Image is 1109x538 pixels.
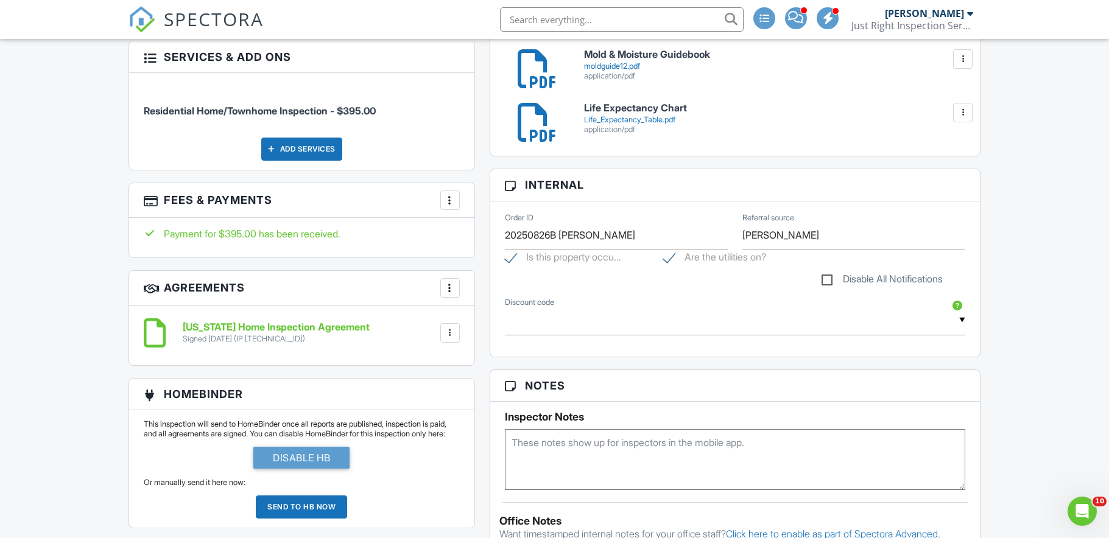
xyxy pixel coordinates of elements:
div: Send to HB now [256,495,347,519]
h3: Services & Add ons [129,41,474,73]
span: SPECTORA [164,6,264,32]
div: Signed [DATE] (IP [TECHNICAL_ID]) [183,334,370,344]
div: application/pdf [584,125,966,134]
h6: [US_STATE] Home Inspection Agreement [183,322,370,333]
p: This inspection will send to HomeBinder once all reports are published, inspection is paid, and a... [144,419,460,439]
h3: Agreements [129,271,474,306]
div: Life_Expectancy_Table.pdf [584,115,966,125]
h3: Internal [490,169,980,201]
input: Search everything... [500,7,744,32]
a: Disable HB [253,447,350,478]
li: Service: Residential Home/Townhome Inspection [144,82,460,127]
h5: Inspector Notes [505,411,966,423]
a: SPECTORA [129,16,264,42]
h6: Mold & Moisture Guidebook [584,49,966,60]
label: Is this property occupied? [505,251,621,267]
img: The Best Home Inspection Software - Spectora [129,6,155,33]
div: moldguide12.pdf [584,61,966,71]
span: 10 [1093,497,1107,506]
h6: Life Expectancy Chart [584,103,966,114]
label: Order ID [505,212,533,223]
label: Discount code [505,297,554,308]
label: Referral source [742,212,794,223]
h3: Fees & Payments [129,183,474,218]
div: [PERSON_NAME] [885,7,964,19]
h3: Notes [490,370,980,402]
span: Residential Home/Townhome Inspection - $395.00 [144,105,376,117]
div: Disable HB [253,447,350,469]
div: Payment for $395.00 has been received. [144,227,460,240]
div: Add Services [261,138,342,161]
a: Life Expectancy Chart Life_Expectancy_Table.pdf application/pdf [584,103,966,134]
iframe: Intercom live chat [1068,497,1097,526]
a: [US_STATE] Home Inspection Agreement Signed [DATE] (IP [TECHNICAL_ID]) [183,322,370,343]
label: Are the utilities on? [663,251,766,267]
div: Just Right Inspection Services LLC [851,19,973,32]
div: application/pdf [584,71,966,81]
h3: HomeBinder [129,379,474,410]
div: Office Notes [499,515,971,527]
p: Or manually send it here now: [144,478,460,487]
label: Disable All Notifications [822,273,943,288]
a: Mold & Moisture Guidebook moldguide12.pdf application/pdf [584,49,966,80]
